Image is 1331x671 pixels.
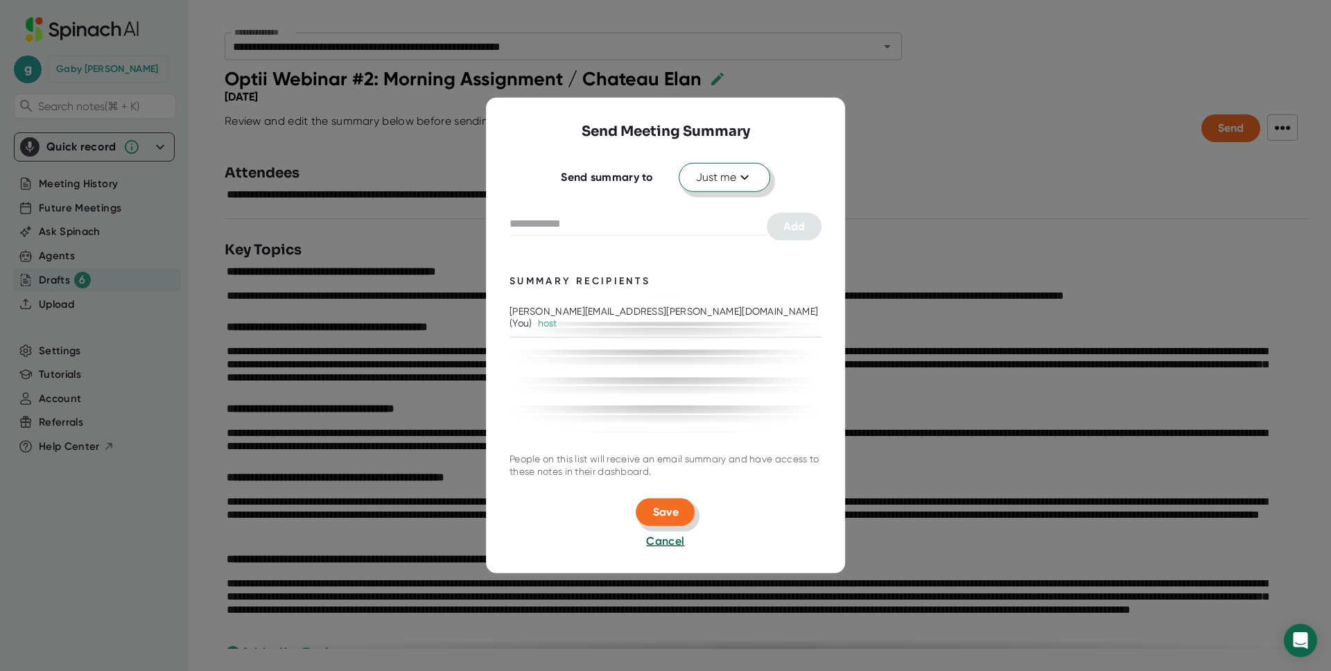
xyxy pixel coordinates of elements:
div: Open Intercom Messenger [1284,624,1317,657]
button: Cancel [646,533,684,550]
span: Just me [696,169,753,186]
div: [PERSON_NAME][EMAIL_ADDRESS][PERSON_NAME][DOMAIN_NAME] (You) [510,306,821,330]
span: Cancel [646,534,684,548]
span: Add [783,220,805,233]
div: People on this list will receive an email summary and have access to these notes in their dashboard. [510,453,821,478]
div: Summary Recipients [510,274,650,288]
button: Add [767,213,821,241]
div: Send summary to [561,171,654,184]
h3: Send Meeting Summary [582,121,750,142]
button: Save [636,498,695,526]
button: Just me [679,163,770,192]
span: Save [653,505,679,518]
div: host [538,317,557,329]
